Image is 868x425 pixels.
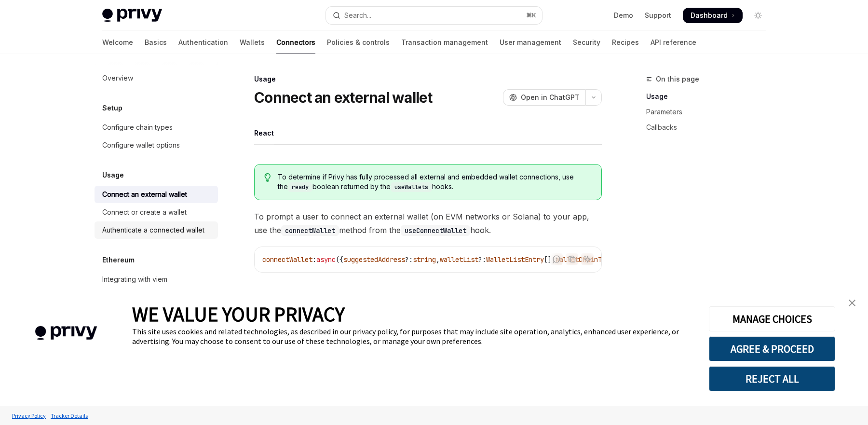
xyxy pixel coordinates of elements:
div: This site uses cookies and related technologies, as described in our privacy policy, for purposes... [132,327,694,346]
span: , [436,255,440,264]
a: Connectors [276,31,315,54]
h5: Setup [102,102,122,114]
a: Callbacks [646,120,773,135]
img: company logo [14,312,118,354]
a: Basics [145,31,167,54]
div: React [254,122,274,144]
span: walletList [440,255,478,264]
div: Connect or create a wallet [102,206,187,218]
a: Demo [614,11,633,20]
h1: Connect an external wallet [254,89,433,106]
span: [], [544,255,556,264]
a: Recipes [612,31,639,54]
div: Overview [102,72,133,84]
span: ?: [478,255,486,264]
div: Configure chain types [102,122,173,133]
div: Authenticate a connected wallet [102,224,204,236]
span: connectWallet [262,255,312,264]
span: string [413,255,436,264]
a: API reference [651,31,696,54]
span: WE VALUE YOUR PRIVACY [132,302,345,327]
div: Usage [254,74,602,84]
a: Configure chain types [95,119,218,136]
button: MANAGE CHOICES [709,306,835,331]
code: useWallets [391,182,432,192]
button: Open in ChatGPT [503,89,585,106]
h5: Usage [102,169,124,181]
a: Authenticate a connected wallet [95,221,218,239]
code: ready [288,182,312,192]
a: Support [645,11,671,20]
div: Integrating with viem [102,274,167,285]
span: On this page [656,73,699,85]
button: Open search [326,7,542,24]
a: Overview [95,69,218,87]
span: suggestedAddress [343,255,405,264]
button: Ask AI [581,253,594,265]
a: Parameters [646,104,773,120]
a: Connect or create a wallet [95,204,218,221]
a: Usage [646,89,773,104]
img: light logo [102,9,162,22]
a: Transaction management [401,31,488,54]
button: AGREE & PROCEED [709,336,835,361]
code: connectWallet [281,225,339,236]
a: Connect an external wallet [95,186,218,203]
span: ?: [405,255,413,264]
h5: Ethereum [102,254,135,266]
span: ⌘ K [526,12,536,19]
span: To determine if Privy has fully processed all external and embedded wallet connections, use the b... [278,172,592,192]
div: Configure wallet options [102,139,180,151]
a: Configure wallet options [95,137,218,154]
span: ({ [336,255,343,264]
img: close banner [849,300,855,306]
a: Welcome [102,31,133,54]
a: Security [573,31,600,54]
a: Authentication [178,31,228,54]
a: Wallets [240,31,265,54]
a: User management [500,31,561,54]
span: WalletListEntry [486,255,544,264]
span: Dashboard [691,11,728,20]
span: : [312,255,316,264]
a: Integrating with viem [95,271,218,288]
code: useConnectWallet [401,225,470,236]
button: Toggle dark mode [750,8,766,23]
button: Copy the contents from the code block [566,253,578,265]
svg: Tip [264,173,271,182]
a: Dashboard [683,8,743,23]
span: To prompt a user to connect an external wallet (on EVM networks or Solana) to your app, use the m... [254,210,602,237]
div: Search... [344,10,371,21]
div: Connect an external wallet [102,189,187,200]
button: REJECT ALL [709,366,835,391]
a: Tracker Details [48,407,90,424]
span: Open in ChatGPT [521,93,580,102]
span: async [316,255,336,264]
a: Policies & controls [327,31,390,54]
a: close banner [842,293,862,313]
button: Report incorrect code [550,253,563,265]
a: Privacy Policy [10,407,48,424]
